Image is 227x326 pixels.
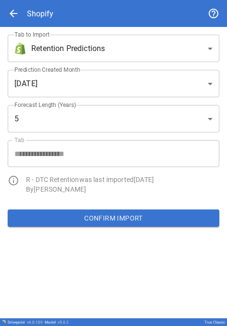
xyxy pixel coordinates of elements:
[14,113,19,125] span: 5
[27,9,53,18] div: Shopify
[27,320,43,325] span: v 6.0.109
[26,175,219,184] p: R - DTC Retention was last imported [DATE]
[14,136,25,144] label: Tab
[8,209,219,227] button: Confirm Import
[2,320,6,324] img: Drivepoint
[26,184,219,194] p: By [PERSON_NAME]
[14,30,50,39] label: Tab to Import
[58,320,69,325] span: v 5.0.2
[8,8,19,19] span: arrow_back
[45,320,69,325] div: Model
[14,43,26,54] img: brand icon not found
[14,101,76,109] label: Forecast Length (Years)
[14,78,38,90] span: [DATE]
[8,320,43,325] div: Drivepoint
[8,175,19,186] span: info_outline
[14,65,80,74] label: Prediction Created Month
[204,320,225,325] div: True Classic
[31,43,105,54] span: Retention Predictions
